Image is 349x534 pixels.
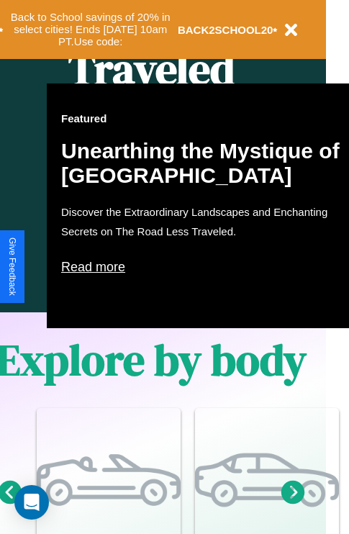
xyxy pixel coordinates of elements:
[61,255,349,279] p: Read more
[61,112,349,125] h3: Featured
[61,202,349,241] p: Discover the Extraordinary Landscapes and Enchanting Secrets on The Road Less Traveled.
[4,7,178,52] button: Back to School savings of 20% in select cities! Ends [DATE] 10am PT.Use code:
[14,485,49,520] div: Open Intercom Messenger
[178,24,273,36] b: BACK2SCHOOL20
[61,139,349,188] h2: Unearthing the Mystique of [GEOGRAPHIC_DATA]
[7,237,17,296] div: Give Feedback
